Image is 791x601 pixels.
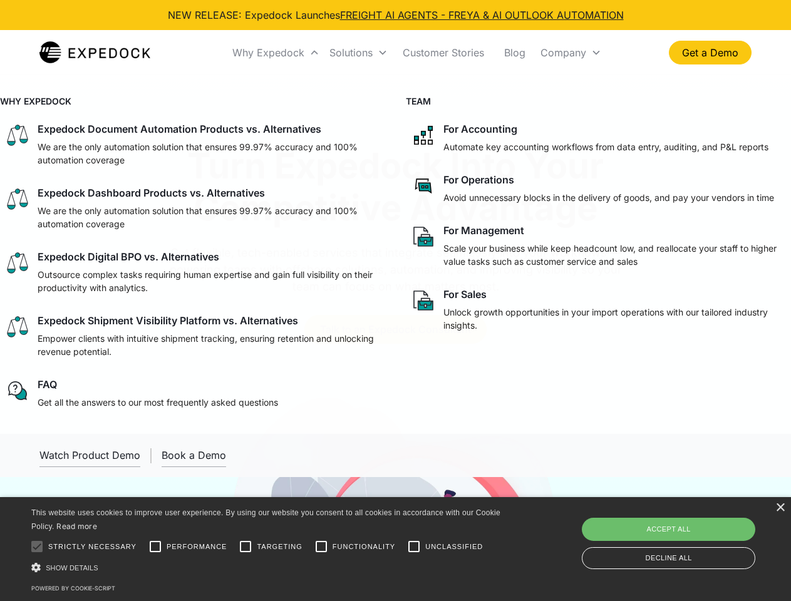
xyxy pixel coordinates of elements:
div: Watch Product Demo [39,449,140,461]
a: Read more [56,521,97,531]
div: For Accounting [443,123,517,135]
span: This website uses cookies to improve user experience. By using our website you consent to all coo... [31,508,500,532]
div: For Operations [443,173,514,186]
p: Avoid unnecessary blocks in the delivery of goods, and pay your vendors in time [443,191,774,204]
span: Strictly necessary [48,542,137,552]
img: network like icon [411,123,436,148]
span: Show details [46,564,98,572]
div: Expedock Digital BPO vs. Alternatives [38,250,219,263]
div: Expedock Dashboard Products vs. Alternatives [38,187,265,199]
div: Company [540,46,586,59]
img: rectangular chat bubble icon [411,173,436,198]
div: Book a Demo [162,449,226,461]
span: Targeting [257,542,302,552]
img: scale icon [5,314,30,339]
span: Performance [167,542,227,552]
img: scale icon [5,250,30,275]
div: Solutions [329,46,373,59]
p: Scale your business while keep headcount low, and reallocate your staff to higher value tasks suc... [443,242,787,268]
a: open lightbox [39,444,140,467]
p: Automate key accounting workflows from data entry, auditing, and P&L reports [443,140,768,153]
div: For Sales [443,288,487,300]
div: Why Expedock [227,31,324,74]
img: regular chat bubble icon [5,378,30,403]
div: Company [535,31,606,74]
img: Expedock Logo [39,40,150,65]
div: Expedock Document Automation Products vs. Alternatives [38,123,321,135]
p: Get all the answers to our most frequently asked questions [38,396,278,409]
div: Why Expedock [232,46,304,59]
a: Get a Demo [669,41,752,64]
a: Powered by cookie-script [31,585,115,592]
div: NEW RELEASE: Expedock Launches [168,8,624,23]
a: Customer Stories [393,31,494,74]
div: Show details [31,561,505,574]
div: FAQ [38,378,57,391]
div: Solutions [324,31,393,74]
img: scale icon [5,123,30,148]
img: scale icon [5,187,30,212]
a: home [39,40,150,65]
a: Blog [494,31,535,74]
a: FREIGHT AI AGENTS - FREYA & AI OUTLOOK AUTOMATION [340,9,624,21]
p: We are the only automation solution that ensures 99.97% accuracy and 100% automation coverage [38,140,381,167]
p: Outsource complex tasks requiring human expertise and gain full visibility on their productivity ... [38,268,381,294]
p: Empower clients with intuitive shipment tracking, ensuring retention and unlocking revenue potent... [38,332,381,358]
div: Expedock Shipment Visibility Platform vs. Alternatives [38,314,298,327]
span: Functionality [333,542,395,552]
img: paper and bag icon [411,288,436,313]
p: Unlock growth opportunities in your import operations with our tailored industry insights. [443,306,787,332]
a: Book a Demo [162,444,226,467]
div: For Management [443,224,524,237]
span: Unclassified [425,542,483,552]
img: paper and bag icon [411,224,436,249]
iframe: Chat Widget [582,466,791,601]
p: We are the only automation solution that ensures 99.97% accuracy and 100% automation coverage [38,204,381,230]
